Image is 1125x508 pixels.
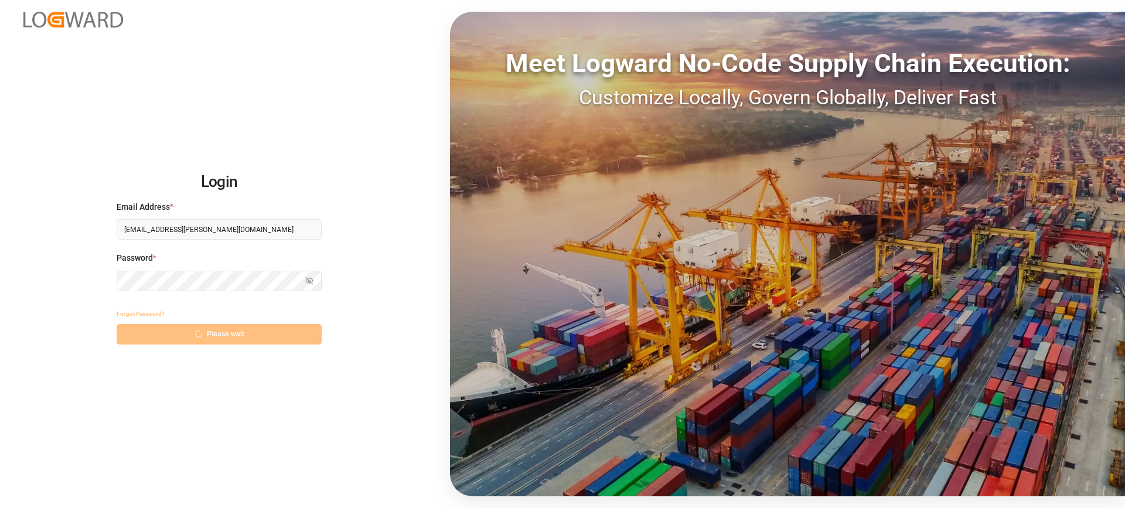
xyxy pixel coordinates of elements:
div: Customize Locally, Govern Globally, Deliver Fast [450,83,1125,112]
span: Email Address [117,201,170,213]
input: Enter your email [117,219,322,240]
img: Logward_new_orange.png [23,12,123,28]
h2: Login [117,163,322,201]
span: Password [117,252,153,264]
div: Meet Logward No-Code Supply Chain Execution: [450,44,1125,83]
